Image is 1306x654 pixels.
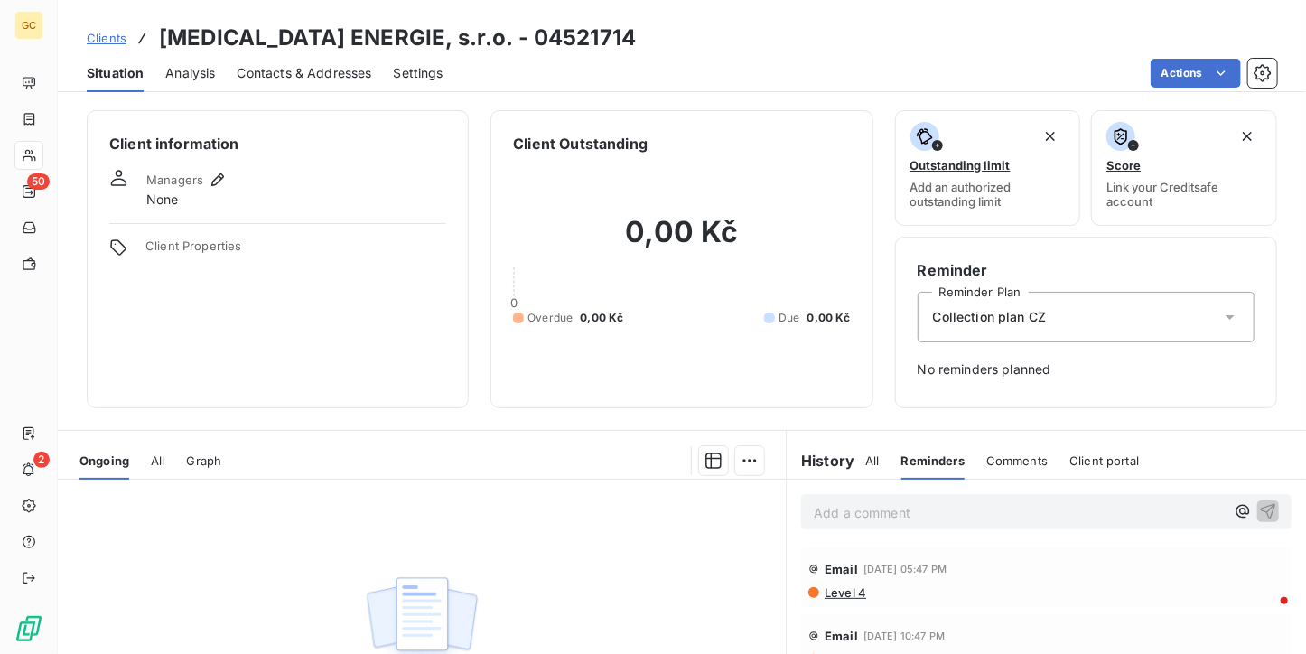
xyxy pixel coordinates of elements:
[79,453,129,468] span: Ongoing
[779,310,799,326] span: Due
[895,110,1081,226] button: Outstanding limitAdd an authorized outstanding limit
[27,173,50,190] span: 50
[825,562,858,576] span: Email
[87,31,126,45] span: Clients
[1091,110,1277,226] button: ScoreLink your Creditsafe account
[238,64,372,82] span: Contacts & Addresses
[151,453,164,468] span: All
[510,295,518,310] span: 0
[910,180,1066,209] span: Add an authorized outstanding limit
[1151,59,1241,88] button: Actions
[146,191,179,209] span: None
[1069,453,1139,468] span: Client portal
[825,629,858,643] span: Email
[823,585,866,600] span: Level 4
[87,64,144,82] span: Situation
[986,453,1048,468] span: Comments
[933,308,1047,326] span: Collection plan CZ
[807,310,851,326] span: 0,00 Kč
[14,614,43,643] img: Logo LeanPay
[1106,180,1262,209] span: Link your Creditsafe account
[910,158,1011,173] span: Outstanding limit
[109,133,446,154] h6: Client information
[787,450,854,472] h6: History
[394,64,443,82] span: Settings
[918,259,1255,281] h6: Reminder
[87,29,126,47] a: Clients
[513,214,850,268] h2: 0,00 Kč
[863,631,945,641] span: [DATE] 10:47 PM
[1106,158,1141,173] span: Score
[865,453,879,468] span: All
[145,238,446,264] span: Client Properties
[146,173,203,187] span: Managers
[863,564,947,575] span: [DATE] 05:47 PM
[901,453,965,468] span: Reminders
[165,64,215,82] span: Analysis
[513,133,648,154] h6: Client Outstanding
[1245,593,1288,636] iframe: Intercom live chat
[14,11,43,40] div: GC
[33,452,50,468] span: 2
[159,22,636,54] h3: [MEDICAL_DATA] ENERGIE, s.r.o. - 04521714
[187,453,222,468] span: Graph
[527,310,573,326] span: Overdue
[580,310,623,326] span: 0,00 Kč
[918,360,1255,378] span: No reminders planned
